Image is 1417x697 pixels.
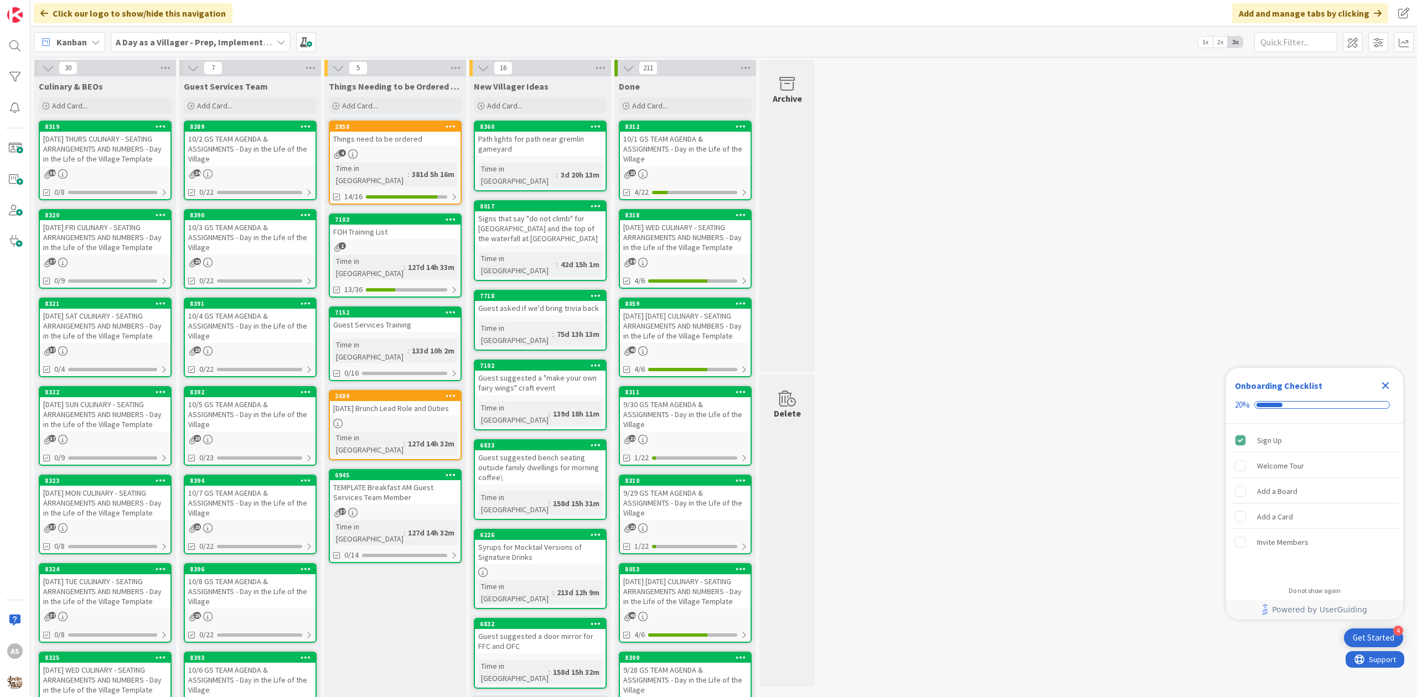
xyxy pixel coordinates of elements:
[620,220,751,254] div: [DATE] WED CULINARY - SEATING ARRANGEMENTS AND NUMBERS - Day in the Life of the Village Template
[185,299,316,309] div: 8391
[620,210,751,254] div: 8318[DATE] WED CULINARY - SEATING ARRANGEMENTS AND NUMBERS - Day in the Life of the Village Template
[407,345,409,357] span: :
[480,202,606,210] div: 8017
[330,318,461,332] div: Guest Services Training
[1393,626,1403,636] div: 4
[550,497,602,509] div: 158d 15h 31m
[344,549,359,561] span: 0/14
[40,663,170,697] div: [DATE] WED CULINARY - SEATING ARRANGEMENTS AND NUMBERS - Day in the Life of the Village Template
[475,291,606,315] div: 7718Guest asked if we'd bring trivia back
[625,300,751,308] div: 8059
[54,452,65,464] span: 0/9
[625,565,751,573] div: 8053
[333,339,407,363] div: Time in [GEOGRAPHIC_DATA]
[185,122,316,166] div: 838910/2 GS TEAM AGENDA & ASSIGNMENTS - Day in the Life of the Village
[52,101,87,111] span: Add Card...
[620,397,751,431] div: 9/30 GS TEAM AGENDA & ASSIGNMENTS - Day in the Life of the Village
[45,388,170,396] div: 8322
[1344,628,1403,647] div: Open Get Started checklist, remaining modules: 4
[620,387,751,397] div: 8311
[632,101,668,111] span: Add Card...
[199,186,214,198] span: 0/22
[333,431,404,456] div: Time in [GEOGRAPHIC_DATA]
[330,215,461,239] div: 7103FOH Training List
[625,654,751,662] div: 8309
[475,361,606,395] div: 7102Guest suggested a "make your own fairy wings" craft event
[494,61,513,75] span: 16
[40,122,170,166] div: 8319[DATE] THURS CULINARY - SEATING ARRANGEMENTS AND NUMBERS - Day in the Life of the Village Tem...
[40,564,170,574] div: 8324
[330,470,461,480] div: 6945
[339,508,346,515] span: 37
[634,275,645,287] span: 4/6
[335,216,461,223] div: 7103
[404,527,405,539] span: :
[552,328,554,340] span: :
[1226,424,1403,579] div: Checklist items
[39,81,103,92] span: Culinary & BEOs
[197,101,232,111] span: Add Card...
[405,261,457,273] div: 127d 14h 33m
[40,309,170,343] div: [DATE] SAT CULINARY - SEATING ARRANGEMENTS AND NUMBERS - Day in the Life of the Village Template
[45,565,170,573] div: 8324
[330,308,461,332] div: 7152Guest Services Training
[194,169,201,176] span: 24
[629,169,636,176] span: 23
[194,612,201,619] span: 23
[404,438,405,450] span: :
[54,629,65,641] span: 0/8
[185,653,316,663] div: 8393
[475,450,606,485] div: Guest suggested bench seating outside family dwellings for morning coffee\
[554,328,602,340] div: 75d 13h 13m
[40,486,170,520] div: [DATE] MON CULINARY - SEATING ARRANGEMENTS AND NUMBERS - Day in the Life of the Village Template
[185,210,316,254] div: 839010/3 GS TEAM AGENDA & ASSIGNMENTS - Day in the Life of the Village
[1257,434,1282,447] div: Sign Up
[620,122,751,132] div: 8312
[40,476,170,520] div: 8323[DATE] MON CULINARY - SEATING ARRANGEMENTS AND NUMBERS - Day in the Life of the Village Template
[40,653,170,697] div: 8325[DATE] WED CULINARY - SEATING ARRANGEMENTS AND NUMBERS - Day in the Life of the Village Template
[625,477,751,485] div: 8310
[1213,37,1228,48] span: 2x
[478,163,556,187] div: Time in [GEOGRAPHIC_DATA]
[185,663,316,697] div: 10/6 GS TEAM AGENDA & ASSIGNMENTS - Day in the Life of the Village
[552,586,554,599] span: :
[335,392,461,400] div: 2689
[487,101,523,111] span: Add Card...
[40,132,170,166] div: [DATE] THURS CULINARY - SEATING ARRANGEMENTS AND NUMBERS - Day in the Life of the Village Template
[774,407,801,420] div: Delete
[1235,379,1322,392] div: Onboarding Checklist
[620,486,751,520] div: 9/29 GS TEAM AGENDA & ASSIGNMENTS - Day in the Life of the Village
[54,363,65,375] span: 0/4
[204,61,223,75] span: 7
[185,387,316,397] div: 8392
[40,397,170,431] div: [DATE] SUN CULINARY - SEATING ARRANGEMENTS AND NUMBERS - Day in the Life of the Village Template
[49,612,56,619] span: 37
[184,81,268,92] span: Guest Services Team
[1289,586,1341,595] div: Do not show again
[49,169,56,176] span: 38
[194,523,201,530] span: 23
[199,629,214,641] span: 0/22
[550,666,602,678] div: 158d 15h 32m
[344,367,359,379] span: 0/16
[1230,454,1399,478] div: Welcome Tour is incomplete.
[330,470,461,504] div: 6945TEMPLATE Breakfast AM Guest Services Team Member
[480,292,606,300] div: 7718
[629,435,636,442] span: 22
[478,322,552,346] div: Time in [GEOGRAPHIC_DATA]
[475,629,606,653] div: Guest suggested a door mirror for FFC and OFC
[330,391,461,415] div: 2689[DATE] Brunch Lead Role and Duties
[40,122,170,132] div: 8319
[185,122,316,132] div: 8389
[620,132,751,166] div: 10/1 GS TEAM AGENDA & ASSIGNMENTS - Day in the Life of the Village
[7,643,23,659] div: AS
[1230,530,1399,554] div: Invite Members is incomplete.
[185,299,316,343] div: 839110/4 GS TEAM AGENDA & ASSIGNMENTS - Day in the Life of the Village
[475,440,606,485] div: 6833Guest suggested bench seating outside family dwellings for morning coffee\
[620,476,751,486] div: 8310
[45,654,170,662] div: 8325
[333,162,407,186] div: Time in [GEOGRAPHIC_DATA]
[330,122,461,146] div: 2858Things need to be ordered
[40,387,170,397] div: 8322
[342,101,377,111] span: Add Card...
